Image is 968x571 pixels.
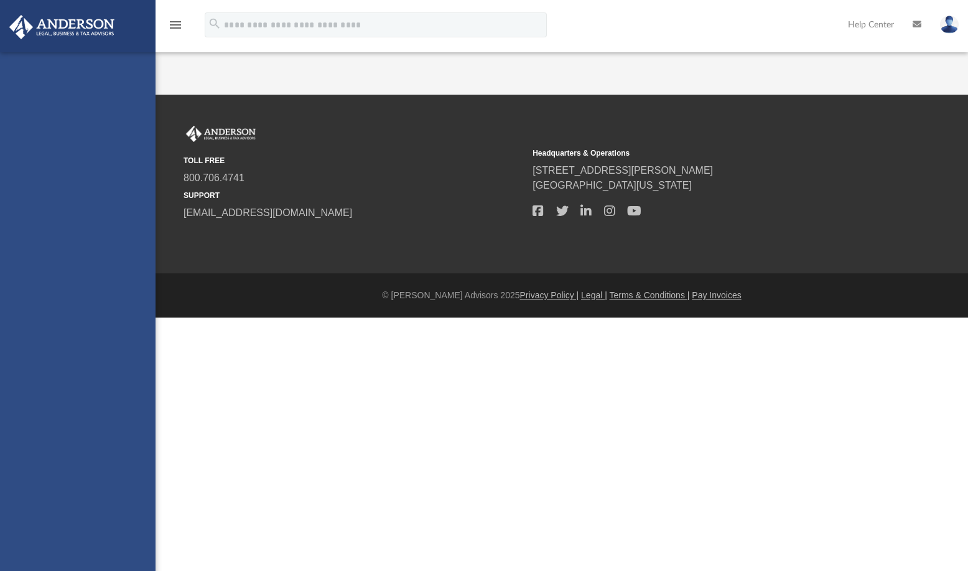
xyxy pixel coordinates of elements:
i: menu [168,17,183,32]
a: [STREET_ADDRESS][PERSON_NAME] [533,165,713,176]
i: search [208,17,221,31]
a: [GEOGRAPHIC_DATA][US_STATE] [533,180,692,191]
img: User Pic [940,16,959,34]
a: Legal | [581,290,607,300]
small: Headquarters & Operations [533,148,873,159]
small: TOLL FREE [184,155,524,166]
img: Anderson Advisors Platinum Portal [6,15,118,39]
a: Privacy Policy | [520,290,579,300]
div: © [PERSON_NAME] Advisors 2025 [156,289,968,302]
a: menu [168,24,183,32]
small: SUPPORT [184,190,524,201]
a: Terms & Conditions | [610,290,690,300]
img: Anderson Advisors Platinum Portal [184,126,258,142]
a: Pay Invoices [692,290,741,300]
a: [EMAIL_ADDRESS][DOMAIN_NAME] [184,207,352,218]
a: 800.706.4741 [184,172,244,183]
